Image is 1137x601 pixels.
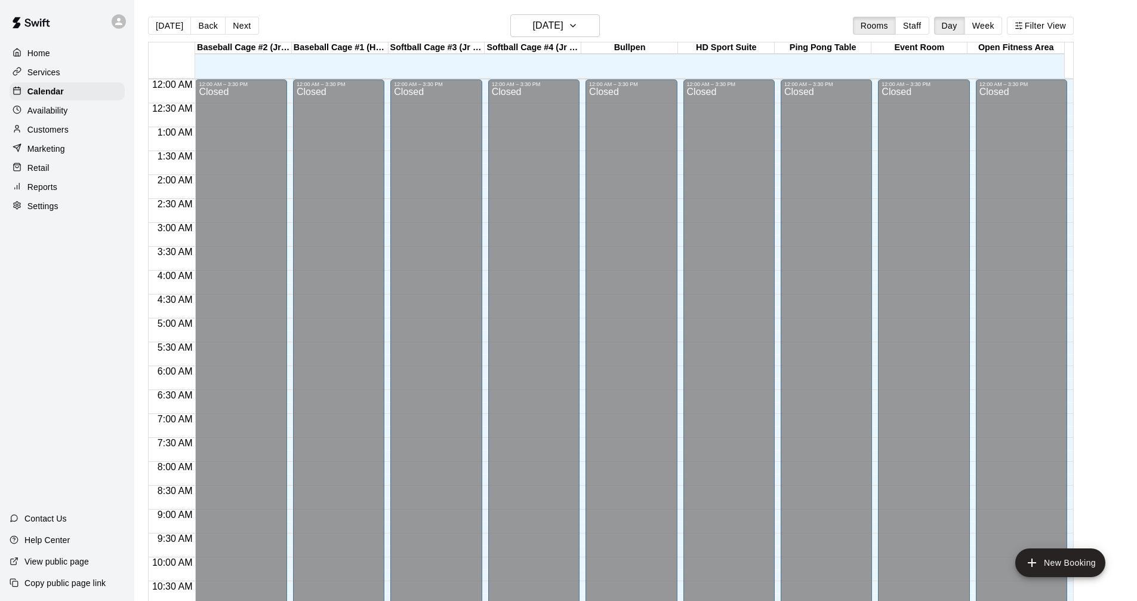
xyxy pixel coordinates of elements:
[149,581,196,591] span: 10:30 AM
[27,200,58,212] p: Settings
[149,79,196,90] span: 12:00 AM
[967,42,1064,54] div: Open Fitness Area
[155,510,196,520] span: 9:00 AM
[292,42,389,54] div: Baseball Cage #1 (Hack Attack)
[155,318,196,329] span: 5:00 AM
[27,124,69,136] p: Customers
[10,121,125,139] a: Customers
[678,42,775,54] div: HD Sport Suite
[155,223,196,233] span: 3:00 AM
[155,247,196,257] span: 3:30 AM
[687,81,771,87] div: 12:00 AM – 3:30 PM
[149,103,196,114] span: 12:30 AM
[10,140,125,158] a: Marketing
[784,81,868,87] div: 12:00 AM – 3:30 PM
[155,462,196,472] span: 8:00 AM
[27,47,50,59] p: Home
[155,533,196,544] span: 9:30 AM
[10,178,125,196] a: Reports
[155,390,196,400] span: 6:30 AM
[155,342,196,352] span: 5:30 AM
[27,162,50,174] p: Retail
[394,81,478,87] div: 12:00 AM – 3:30 PM
[10,102,125,119] a: Availability
[24,556,89,568] p: View public page
[871,42,968,54] div: Event Room
[581,42,678,54] div: Bullpen
[533,17,563,34] h6: [DATE]
[10,197,125,215] a: Settings
[297,81,381,87] div: 12:00 AM – 3:30 PM
[190,17,226,35] button: Back
[155,366,196,376] span: 6:00 AM
[155,151,196,161] span: 1:30 AM
[27,105,68,116] p: Availability
[27,143,65,155] p: Marketing
[155,295,196,305] span: 4:30 AM
[27,85,64,97] p: Calendar
[10,44,125,62] a: Home
[27,181,57,193] p: Reports
[10,63,125,81] a: Services
[934,17,965,35] button: Day
[24,577,106,589] p: Copy public page link
[155,414,196,424] span: 7:00 AM
[979,81,1064,87] div: 12:00 AM – 3:30 PM
[225,17,258,35] button: Next
[1015,548,1105,577] button: add
[155,199,196,209] span: 2:30 AM
[155,438,196,448] span: 7:30 AM
[389,42,485,54] div: Softball Cage #3 (Jr Hack Attack)
[27,66,60,78] p: Services
[10,82,125,100] a: Calendar
[895,17,929,35] button: Staff
[155,271,196,281] span: 4:00 AM
[492,81,576,87] div: 12:00 AM – 3:30 PM
[510,14,600,37] button: [DATE]
[155,486,196,496] span: 8:30 AM
[882,81,966,87] div: 12:00 AM – 3:30 PM
[148,17,191,35] button: [DATE]
[155,175,196,185] span: 2:00 AM
[24,534,70,546] p: Help Center
[965,17,1002,35] button: Week
[10,159,125,177] a: Retail
[1007,17,1074,35] button: Filter View
[775,42,871,54] div: Ping Pong Table
[589,81,673,87] div: 12:00 AM – 3:30 PM
[155,127,196,137] span: 1:00 AM
[199,81,283,87] div: 12:00 AM – 3:30 PM
[149,557,196,568] span: 10:00 AM
[24,513,67,525] p: Contact Us
[853,17,896,35] button: Rooms
[195,42,292,54] div: Baseball Cage #2 (Jr Hack Attack)
[485,42,581,54] div: Softball Cage #4 (Jr Hack Attack)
